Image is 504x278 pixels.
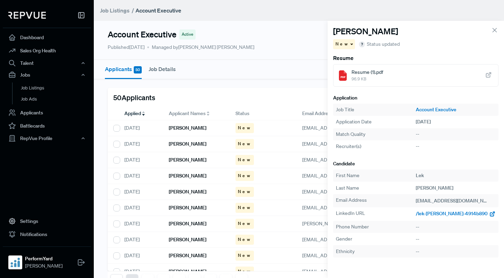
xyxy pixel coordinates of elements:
[416,223,496,231] div: --
[336,131,416,138] div: Match Quality
[10,257,21,268] img: PerformYard
[3,132,91,144] button: RepVue Profile
[238,205,251,211] span: New
[416,198,495,204] span: [EMAIL_ADDRESS][DOMAIN_NAME]
[302,125,382,131] span: [EMAIL_ADDRESS][DOMAIN_NAME]
[238,268,251,275] span: New
[333,161,498,167] h6: Candidate
[25,255,63,262] strong: PerformYard
[3,106,91,119] a: Applicants
[302,189,382,195] span: [EMAIL_ADDRESS][DOMAIN_NAME]
[302,173,382,179] span: [EMAIL_ADDRESS][DOMAIN_NAME]
[132,7,134,14] span: /
[25,262,63,270] span: [PERSON_NAME]
[169,221,206,227] h6: [PERSON_NAME]
[416,210,496,217] a: /lek-[PERSON_NAME]-4914b890
[352,76,383,82] span: 96.9 KB
[367,41,400,48] span: Status updated
[119,120,163,136] div: [DATE]
[3,57,91,69] button: Talent
[119,216,163,232] div: [DATE]
[302,252,382,259] span: [EMAIL_ADDRESS][DOMAIN_NAME]
[336,235,416,243] div: Gender
[3,69,91,81] button: Jobs
[108,44,144,51] p: Published [DATE]
[416,210,488,217] span: /lek-[PERSON_NAME]-4914b890
[333,55,498,61] h6: Resume
[119,168,163,184] div: [DATE]
[149,60,176,78] button: Job Details
[134,66,142,73] span: 50
[336,184,416,192] div: Last Name
[416,248,496,255] div: --
[336,106,416,113] div: Job Title
[105,60,142,79] button: Applicants
[169,253,206,259] h6: [PERSON_NAME]
[8,12,46,19] img: RepVue
[135,7,181,14] strong: Account Executive
[416,172,496,179] div: Lek
[3,246,91,272] a: PerformYardPerformYard[PERSON_NAME]
[416,143,419,149] span: --
[302,220,419,227] span: [PERSON_NAME][EMAIL_ADDRESS][DOMAIN_NAME]
[238,141,251,147] span: New
[119,107,163,120] div: Toggle SortBy
[352,69,383,76] span: Resume (1).pdf
[416,131,496,138] div: --
[416,235,496,243] div: --
[119,184,163,200] div: [DATE]
[169,205,206,211] h6: [PERSON_NAME]
[169,269,206,275] h6: [PERSON_NAME]
[119,232,163,248] div: [DATE]
[163,107,230,120] div: Toggle SortBy
[333,64,498,87] a: Resume (1).pdf96.9 KB
[108,29,176,40] h4: Account Executive
[302,157,382,163] span: [EMAIL_ADDRESS][DOMAIN_NAME]
[238,125,251,131] span: New
[333,95,498,101] h6: Application
[238,236,251,243] span: New
[416,106,496,113] a: Account Executive
[119,136,163,152] div: [DATE]
[336,118,416,125] div: Application Date
[3,31,91,44] a: Dashboard
[3,119,91,132] a: Battlecards
[119,152,163,168] div: [DATE]
[124,110,141,117] span: Applied
[302,141,382,147] span: [EMAIL_ADDRESS][DOMAIN_NAME]
[336,143,416,150] div: Recruiter(s)
[169,237,206,243] h6: [PERSON_NAME]
[336,210,416,218] div: LinkedIn URL
[119,200,163,216] div: [DATE]
[238,173,251,179] span: New
[302,236,382,243] span: [EMAIL_ADDRESS][DOMAIN_NAME]
[302,268,382,275] span: [EMAIL_ADDRESS][DOMAIN_NAME]
[169,110,206,117] span: Applicant Names
[236,110,249,117] span: Status
[12,94,100,105] a: Job Ads
[333,26,398,36] h4: [PERSON_NAME]
[416,184,496,192] div: [PERSON_NAME]
[336,248,416,255] div: Ethnicity
[336,223,416,231] div: Phone Number
[169,125,206,131] h6: [PERSON_NAME]
[119,248,163,264] div: [DATE]
[169,173,206,179] h6: [PERSON_NAME]
[169,141,206,147] h6: [PERSON_NAME]
[238,157,251,163] span: New
[3,228,91,241] a: Notifications
[238,189,251,195] span: New
[302,110,333,117] span: Email Address
[336,172,416,179] div: First Name
[169,189,206,195] h6: [PERSON_NAME]
[336,197,416,205] div: Email Address
[238,252,251,259] span: New
[3,44,91,57] a: Sales Org Health
[416,118,496,125] div: [DATE]
[100,6,130,15] a: Job Listings
[302,205,382,211] span: [EMAIL_ADDRESS][DOMAIN_NAME]
[147,44,254,51] span: Managed by [PERSON_NAME] [PERSON_NAME]
[182,31,193,37] span: Active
